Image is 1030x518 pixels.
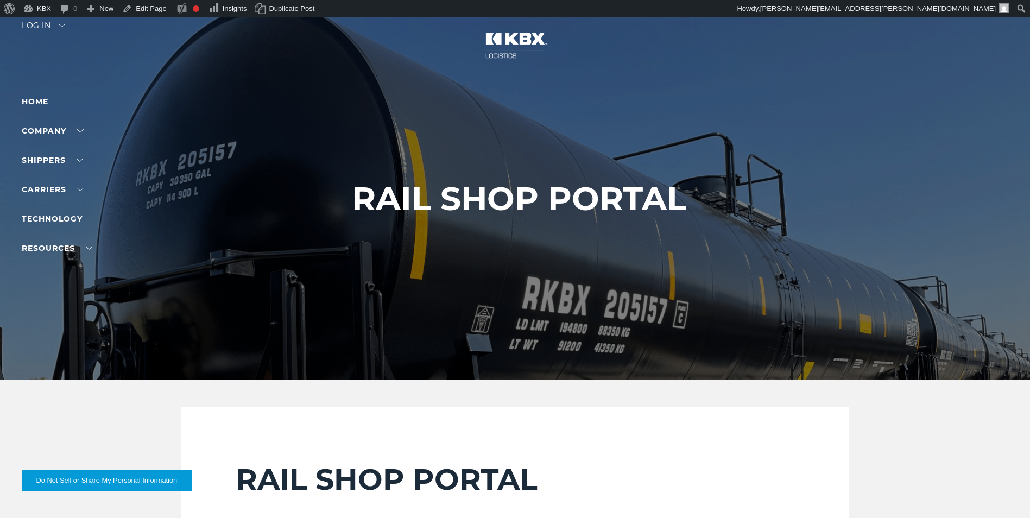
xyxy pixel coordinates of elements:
[22,470,192,491] button: Do Not Sell or Share My Personal Information
[59,24,65,27] img: arrow
[475,22,556,70] img: kbx logo
[193,5,199,12] div: Focus keyphrase not set
[236,462,795,497] h2: RAIL SHOP PORTAL
[22,185,84,194] a: Carriers
[22,126,84,136] a: Company
[760,4,996,12] span: [PERSON_NAME][EMAIL_ADDRESS][PERSON_NAME][DOMAIN_NAME]
[22,22,65,37] div: Log in
[22,155,83,165] a: SHIPPERS
[22,214,83,224] a: Technology
[352,180,686,217] h1: RAIL SHOP PORTAL
[22,243,92,253] a: RESOURCES
[22,97,48,106] a: Home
